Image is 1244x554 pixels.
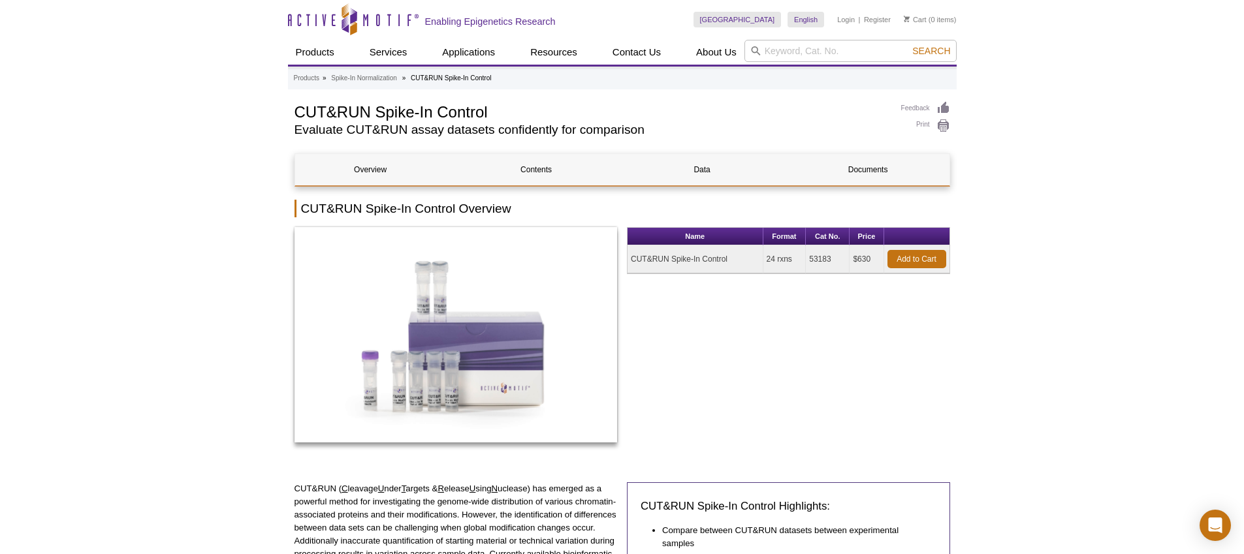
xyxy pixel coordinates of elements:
div: Open Intercom Messenger [1200,510,1231,541]
a: Documents [793,154,944,185]
a: Resources [522,40,585,65]
a: Feedback [901,101,950,115]
img: Your Cart [904,16,910,22]
a: Products [288,40,342,65]
a: Add to Cart [887,250,946,268]
td: 24 rxns [763,245,806,273]
h2: Enabling Epigenetics Research [425,16,556,27]
a: Products [294,72,319,84]
li: CUT&RUN Spike-In Control [411,74,491,82]
h2: Evaluate CUT&RUN assay datasets confidently for comparison [295,124,888,136]
a: Contact Us [605,40,669,65]
a: Services [362,40,415,65]
li: » [402,74,406,82]
button: Search [908,45,954,57]
u: R [438,484,444,493]
img: CUT&RUN Spike-In Control Kit [295,227,618,442]
a: Register [864,15,891,24]
li: Compare between CUT&RUN datasets between experimental samples [662,524,923,550]
a: Login [837,15,855,24]
a: [GEOGRAPHIC_DATA] [694,12,782,27]
u: U [470,484,476,493]
a: Print [901,119,950,133]
h2: CUT&RUN Spike-In Control Overview [295,200,950,217]
td: $630 [850,245,884,273]
span: Search [912,46,950,56]
a: English [788,12,824,27]
th: Cat No. [806,228,850,245]
li: (0 items) [904,12,957,27]
u: C [342,484,348,493]
a: About Us [688,40,744,65]
a: Spike-In Normalization [331,72,397,84]
h3: CUT&RUN Spike-In Control Highlights: [641,499,936,514]
a: Overview [295,154,446,185]
td: CUT&RUN Spike-In Control [628,245,763,273]
a: Cart [904,15,927,24]
th: Price [850,228,884,245]
u: N [492,484,498,493]
u: U [378,484,385,493]
td: 53183 [806,245,850,273]
th: Name [628,228,763,245]
a: Applications [434,40,503,65]
a: Contents [461,154,612,185]
u: T [402,484,406,493]
li: » [323,74,327,82]
h1: CUT&RUN Spike-In Control [295,101,888,121]
input: Keyword, Cat. No. [744,40,957,62]
th: Format [763,228,806,245]
a: Data [627,154,778,185]
li: | [859,12,861,27]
